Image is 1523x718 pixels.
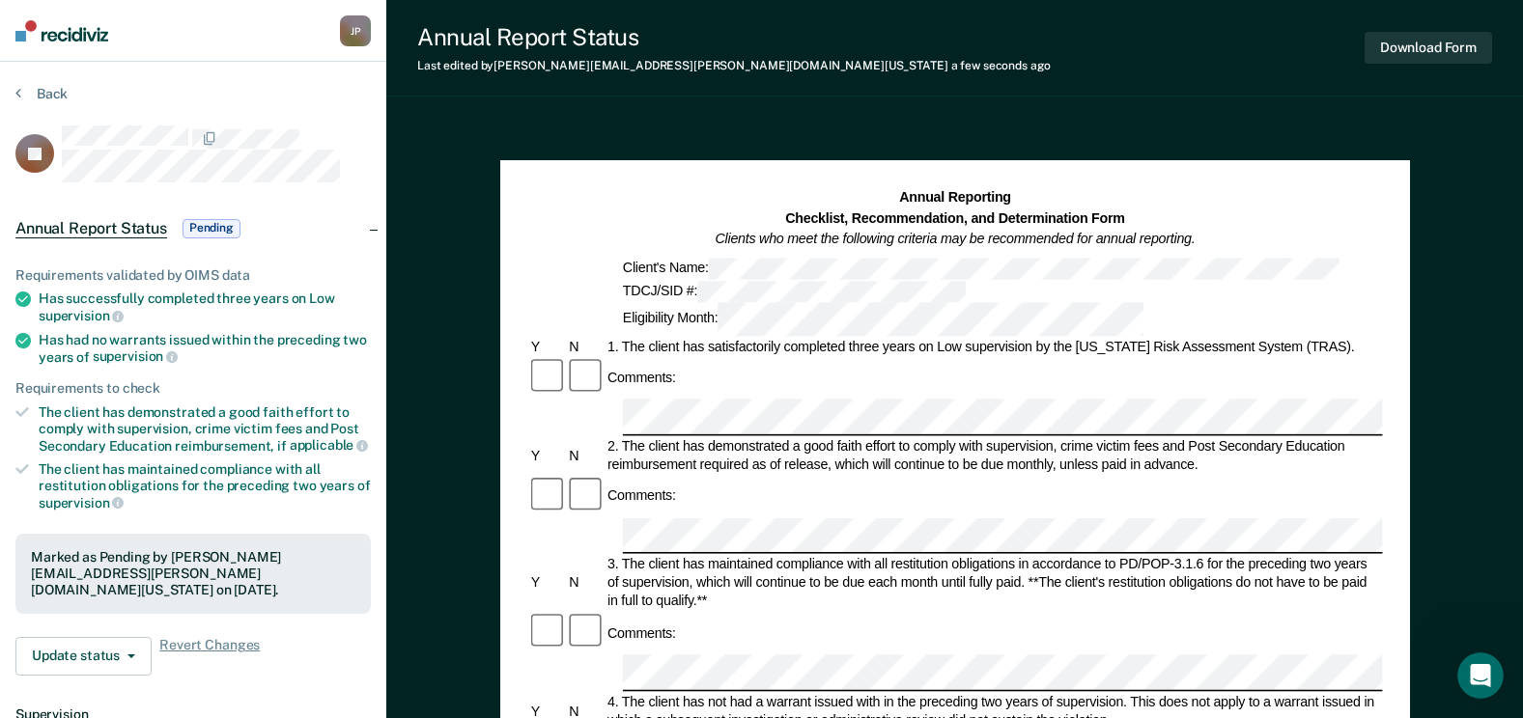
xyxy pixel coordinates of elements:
div: J P [340,15,371,46]
button: Download Form [1365,32,1492,64]
div: Annual Report Status [417,23,1051,51]
div: Has had no warrants issued within the preceding two years of [39,332,371,365]
div: The client has demonstrated a good faith effort to comply with supervision, crime victim fees and... [39,404,371,454]
div: 3. The client has maintained compliance with all restitution obligations in accordance to PD/POP-... [605,556,1383,611]
em: Clients who meet the following criteria may be recommended for annual reporting. [715,231,1195,246]
iframe: Intercom live chat [1457,652,1504,699]
div: Requirements validated by OIMS data [15,267,371,284]
span: applicable [290,437,368,453]
div: Comments: [605,487,679,506]
button: Update status [15,637,152,676]
div: Marked as Pending by [PERSON_NAME][EMAIL_ADDRESS][PERSON_NAME][DOMAIN_NAME][US_STATE] on [DATE]. [31,549,355,597]
div: Y [527,447,566,465]
span: supervision [39,495,124,511]
span: Annual Report Status [15,219,167,238]
button: JP [340,15,371,46]
div: Eligibility Month: [619,302,1145,336]
div: TDCJ/SID #: [619,281,968,302]
div: Client's Name: [619,258,1342,279]
div: Comments: [605,623,679,642]
div: 1. The client has satisfactorily completed three years on Low supervision by the [US_STATE] Risk ... [605,338,1383,356]
img: Recidiviz [15,20,108,41]
div: N [566,447,605,465]
div: Requirements to check [15,380,371,397]
span: supervision [93,348,178,364]
span: Pending [183,219,240,238]
div: Y [527,574,566,593]
div: Comments: [605,369,679,387]
div: 2. The client has demonstrated a good faith effort to comply with supervision, crime victim fees ... [605,437,1383,474]
div: N [566,574,605,593]
div: The client has maintained compliance with all restitution obligations for the preceding two years of [39,461,371,511]
button: Back [15,85,68,102]
strong: Annual Reporting [899,189,1011,205]
span: Revert Changes [159,637,260,676]
div: Last edited by [PERSON_NAME][EMAIL_ADDRESS][PERSON_NAME][DOMAIN_NAME][US_STATE] [417,59,1051,72]
div: N [566,338,605,356]
div: Y [527,338,566,356]
span: supervision [39,308,124,323]
div: Has successfully completed three years on Low [39,290,371,323]
span: a few seconds ago [951,59,1051,72]
strong: Checklist, Recommendation, and Determination Form [785,210,1125,226]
